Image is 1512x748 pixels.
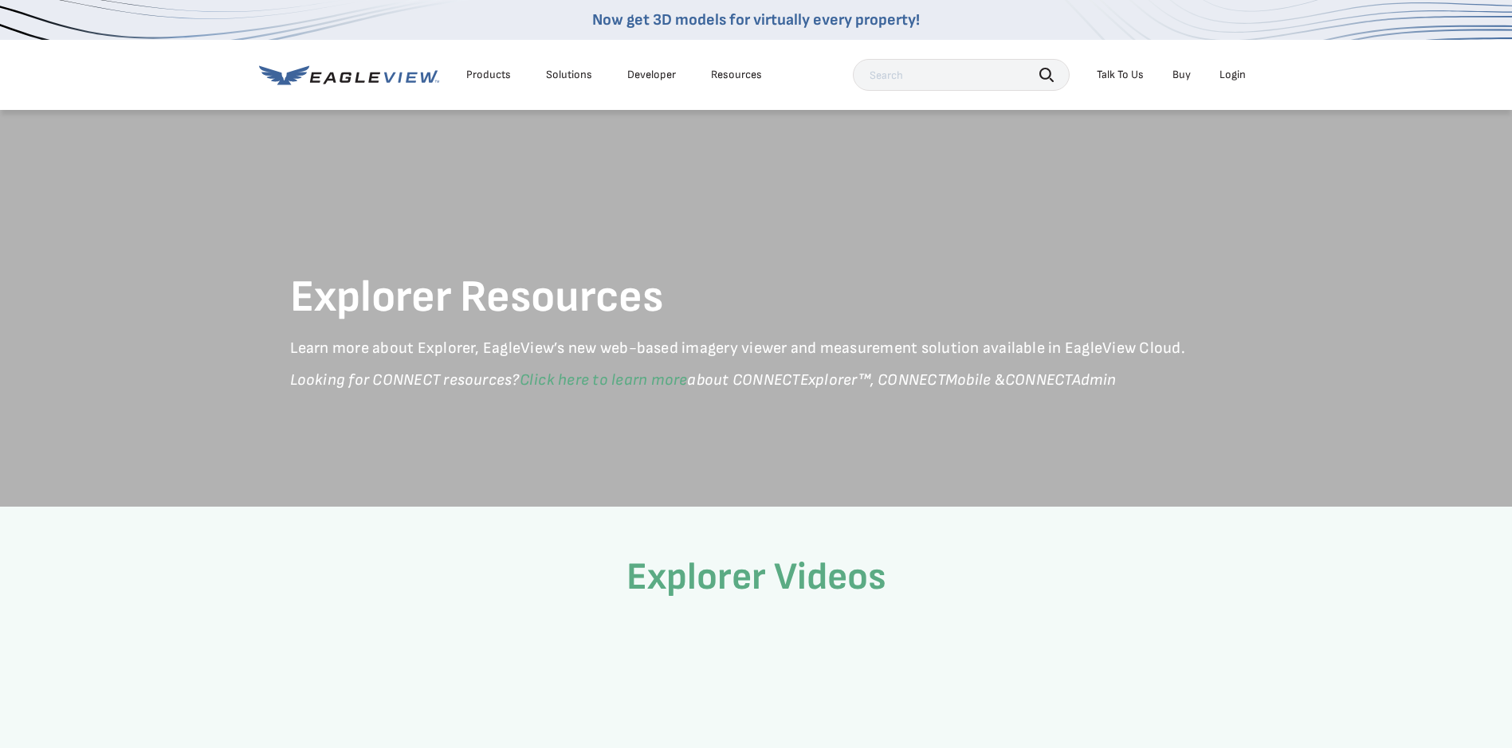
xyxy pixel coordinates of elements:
[687,370,1004,390] em: about CONNECTExplorer™, CONNECTMobile &
[466,68,511,82] div: Products
[1219,68,1246,82] div: Login
[853,59,1070,91] input: Search
[546,68,592,82] div: Solutions
[290,370,520,390] em: Looking for CONNECT resources?
[592,10,920,29] a: Now get 3D models for virtually every property!
[627,68,676,82] a: Developer
[290,270,1223,326] h1: Explorer Resources
[1172,68,1191,82] a: Buy
[711,68,762,82] div: Resources
[290,554,1223,601] h3: Explorer Videos
[290,339,1223,358] p: Learn more about Explorer, EagleView’s new web-based imagery viewer and measurement solution avai...
[520,370,688,390] a: Click here to learn more
[1005,370,1117,390] em: CONNECTAdmin
[1097,68,1144,82] div: Talk To Us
